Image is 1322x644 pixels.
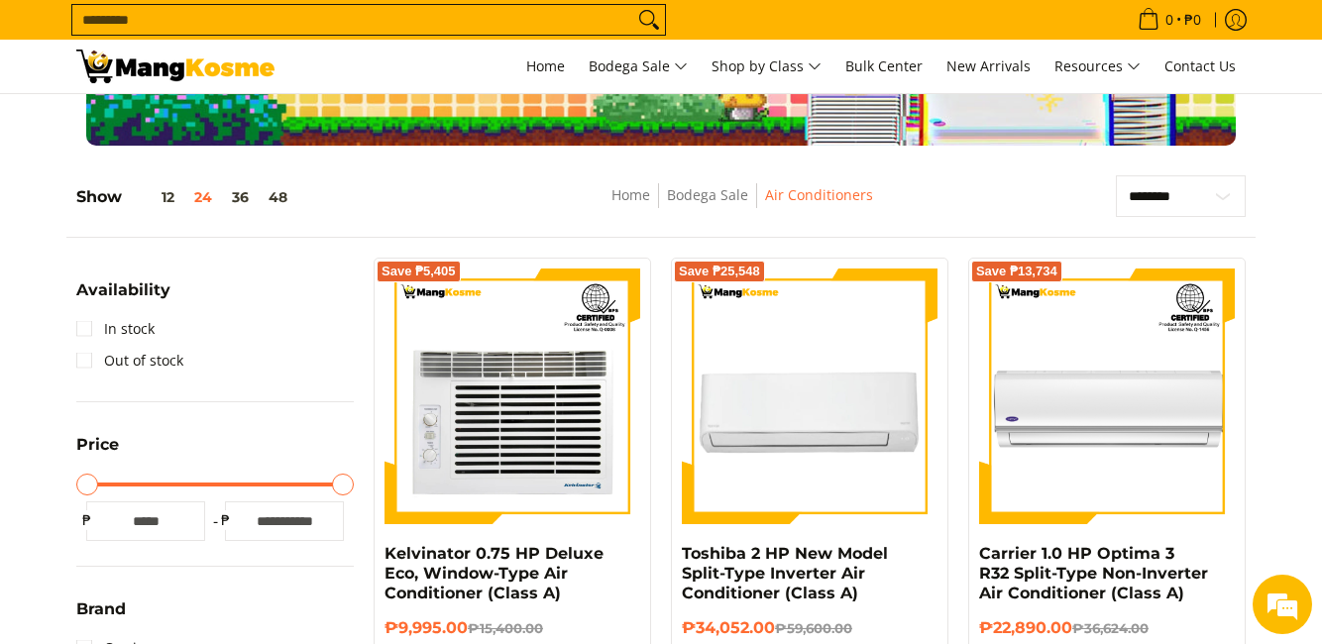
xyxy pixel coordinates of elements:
[76,345,183,376] a: Out of stock
[936,40,1041,93] a: New Arrivals
[76,437,119,468] summary: Open
[215,510,235,530] span: ₱
[682,268,937,524] img: Toshiba 2 HP New Model Split-Type Inverter Air Conditioner (Class A)
[184,189,222,205] button: 24
[579,40,698,93] a: Bodega Sale
[633,5,665,35] button: Search
[611,185,650,204] a: Home
[835,40,933,93] a: Bulk Center
[76,187,297,207] h5: Show
[979,268,1235,524] img: Carrier 1.0 HP Optima 3 R32 Split-Type Non-Inverter Air Conditioner (Class A)
[589,54,688,79] span: Bodega Sale
[222,189,259,205] button: 36
[1164,56,1236,75] span: Contact Us
[76,313,155,345] a: In stock
[682,544,888,602] a: Toshiba 2 HP New Model Split-Type Inverter Air Conditioner (Class A)
[76,601,126,632] summary: Open
[103,111,333,137] div: Chat with us now
[702,40,831,93] a: Shop by Class
[76,282,170,298] span: Availability
[682,618,937,638] h6: ₱34,052.00
[325,10,373,57] div: Minimize live chat window
[259,189,297,205] button: 48
[979,618,1235,638] h6: ₱22,890.00
[385,544,604,602] a: Kelvinator 0.75 HP Deluxe Eco, Window-Type Air Conditioner (Class A)
[712,54,822,79] span: Shop by Class
[76,282,170,313] summary: Open
[76,601,126,617] span: Brand
[976,266,1057,277] span: Save ₱13,734
[76,437,119,453] span: Price
[1132,9,1207,31] span: •
[526,56,565,75] span: Home
[1072,620,1149,636] del: ₱36,624.00
[979,544,1208,602] a: Carrier 1.0 HP Optima 3 R32 Split-Type Non-Inverter Air Conditioner (Class A)
[845,56,923,75] span: Bulk Center
[76,50,275,83] img: Bodega Sale Aircon l Mang Kosme: Home Appliances Warehouse Sale
[385,618,640,638] h6: ₱9,995.00
[473,183,1013,228] nav: Breadcrumbs
[1155,40,1246,93] a: Contact Us
[10,432,378,501] textarea: Type your message and hit 'Enter'
[1054,54,1141,79] span: Resources
[1181,13,1204,27] span: ₱0
[1162,13,1176,27] span: 0
[516,40,575,93] a: Home
[946,56,1031,75] span: New Arrivals
[765,185,873,204] a: Air Conditioners
[122,189,184,205] button: 12
[468,620,543,636] del: ₱15,400.00
[76,510,96,530] span: ₱
[775,620,852,636] del: ₱59,600.00
[115,195,274,395] span: We're online!
[385,268,640,524] img: Kelvinator 0.75 HP Deluxe Eco, Window-Type Air Conditioner (Class A)
[382,266,456,277] span: Save ₱5,405
[1045,40,1151,93] a: Resources
[667,185,748,204] a: Bodega Sale
[679,266,760,277] span: Save ₱25,548
[294,40,1246,93] nav: Main Menu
